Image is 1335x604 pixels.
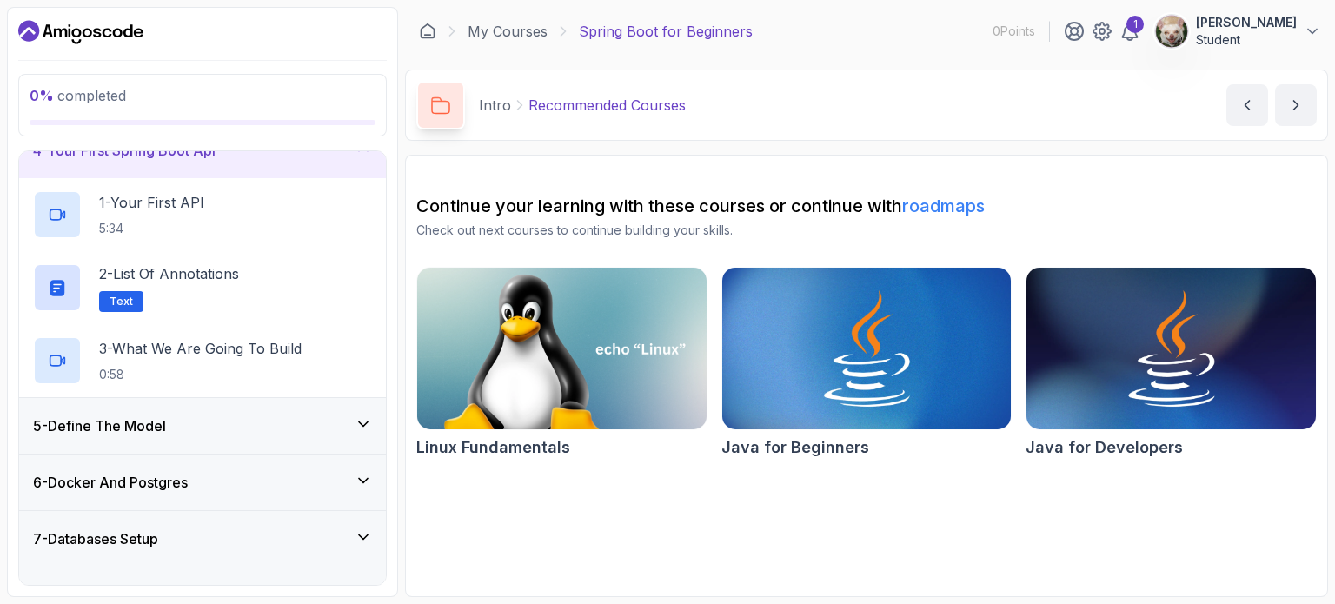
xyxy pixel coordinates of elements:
[99,263,239,284] p: 2 - List of Annotations
[18,18,143,46] a: Dashboard
[33,415,166,436] h3: 5 - Define The Model
[1226,84,1268,126] button: previous content
[579,21,753,42] p: Spring Boot for Beginners
[33,263,372,312] button: 2-List of AnnotationsText
[416,435,570,460] h2: Linux Fundamentals
[721,435,869,460] h2: Java for Beginners
[1026,267,1317,460] a: Java for Developers cardJava for Developers
[33,190,372,239] button: 1-Your First API5:34
[30,87,126,104] span: completed
[902,196,985,216] a: roadmaps
[33,528,158,549] h3: 7 - Databases Setup
[99,366,302,383] p: 0:58
[1196,31,1297,49] p: Student
[1026,435,1183,460] h2: Java for Developers
[722,268,1012,429] img: Java for Beginners card
[33,336,372,385] button: 3-What We Are Going To Build0:58
[468,21,548,42] a: My Courses
[1126,16,1144,33] div: 1
[1275,84,1317,126] button: next content
[416,194,1317,218] h2: Continue your learning with these courses or continue with
[528,95,686,116] p: Recommended Courses
[19,511,386,567] button: 7-Databases Setup
[1196,14,1297,31] p: [PERSON_NAME]
[1026,268,1316,429] img: Java for Developers card
[479,95,511,116] p: Intro
[1119,21,1140,42] a: 1
[993,23,1035,40] p: 0 Points
[99,338,302,359] p: 3 - What We Are Going To Build
[110,295,133,309] span: Text
[721,267,1013,460] a: Java for Beginners cardJava for Beginners
[416,222,1317,239] p: Check out next courses to continue building your skills.
[30,87,54,104] span: 0 %
[417,268,707,429] img: Linux Fundamentals card
[416,267,707,460] a: Linux Fundamentals cardLinux Fundamentals
[419,23,436,40] a: Dashboard
[19,398,386,454] button: 5-Define The Model
[99,192,204,213] p: 1 - Your First API
[1155,15,1188,48] img: user profile image
[19,455,386,510] button: 6-Docker And Postgres
[99,220,204,237] p: 5:34
[1154,14,1321,49] button: user profile image[PERSON_NAME]Student
[33,472,188,493] h3: 6 - Docker And Postgres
